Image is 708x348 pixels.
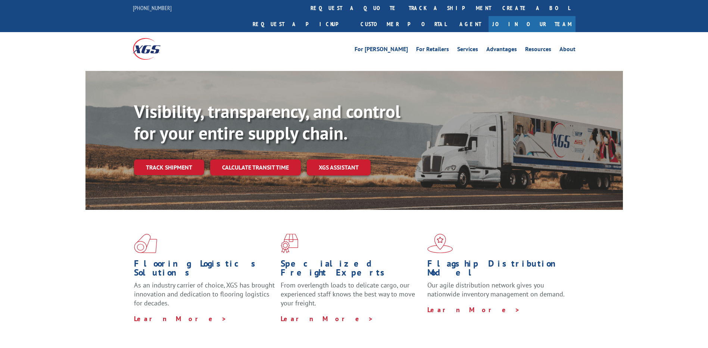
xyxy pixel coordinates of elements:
a: Advantages [486,46,517,55]
span: As an industry carrier of choice, XGS has brought innovation and dedication to flooring logistics... [134,281,275,307]
a: Resources [525,46,551,55]
a: Request a pickup [247,16,355,32]
a: For Retailers [416,46,449,55]
a: Services [457,46,478,55]
a: Calculate transit time [210,159,301,175]
a: XGS ASSISTANT [307,159,371,175]
a: For [PERSON_NAME] [355,46,408,55]
a: Track shipment [134,159,204,175]
img: xgs-icon-focused-on-flooring-red [281,234,298,253]
a: Agent [452,16,489,32]
p: From overlength loads to delicate cargo, our experienced staff knows the best way to move your fr... [281,281,422,314]
a: About [559,46,576,55]
h1: Specialized Freight Experts [281,259,422,281]
a: Learn More > [281,314,374,323]
span: Our agile distribution network gives you nationwide inventory management on demand. [427,281,565,298]
h1: Flagship Distribution Model [427,259,568,281]
a: [PHONE_NUMBER] [133,4,172,12]
a: Join Our Team [489,16,576,32]
img: xgs-icon-flagship-distribution-model-red [427,234,453,253]
b: Visibility, transparency, and control for your entire supply chain. [134,100,400,145]
a: Learn More > [427,305,520,314]
img: xgs-icon-total-supply-chain-intelligence-red [134,234,157,253]
a: Customer Portal [355,16,452,32]
h1: Flooring Logistics Solutions [134,259,275,281]
a: Learn More > [134,314,227,323]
